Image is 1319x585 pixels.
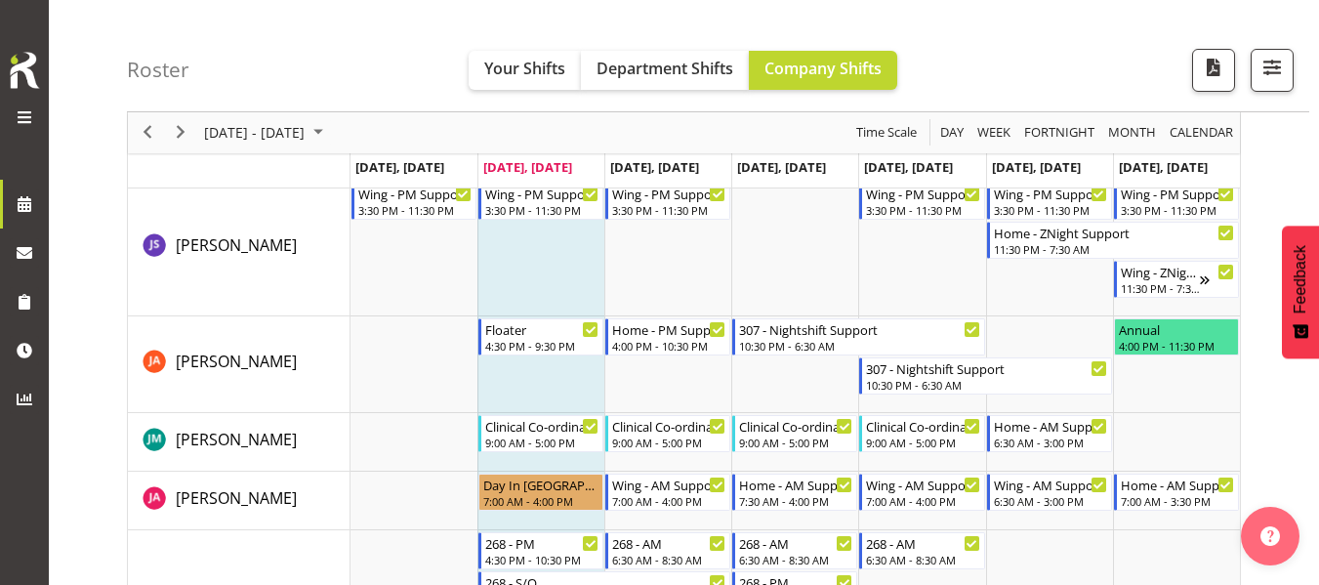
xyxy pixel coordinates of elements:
div: 6:30 AM - 3:00 PM [994,435,1107,450]
div: Wing - PM Support 1 [994,184,1107,203]
div: August 11 - 17, 2025 [197,112,335,153]
td: Julius Antonio resource [128,472,350,530]
button: Timeline Month [1105,121,1160,146]
div: 9:00 AM - 5:00 PM [866,435,979,450]
div: 10:30 PM - 6:30 AM [866,377,1106,393]
div: Wing - PM Support 1 [358,184,472,203]
div: Katrina Shaw"s event - 268 - AM Begin From Thursday, August 14, 2025 at 6:30:00 AM GMT+12:00 Ends... [732,532,857,569]
span: [DATE], [DATE] [483,158,572,176]
span: [DATE], [DATE] [355,158,444,176]
span: Department Shifts [597,58,733,79]
span: Day [938,121,966,146]
button: August 2025 [201,121,332,146]
button: Company Shifts [749,51,897,90]
div: Clinical Co-ordinator [739,416,852,436]
div: Katrina Shaw"s event - 268 - AM Begin From Friday, August 15, 2025 at 6:30:00 AM GMT+12:00 Ends A... [859,532,984,569]
div: Janeth Sison"s event - Wing - PM Support 1 Begin From Friday, August 15, 2025 at 3:30:00 PM GMT+1... [859,183,984,220]
div: previous period [131,112,164,153]
span: [PERSON_NAME] [176,429,297,450]
div: 6:30 AM - 8:30 AM [739,552,852,567]
div: Janeth Sison"s event - Home - ZNight Support Begin From Saturday, August 16, 2025 at 11:30:00 PM ... [987,222,1239,259]
span: Feedback [1292,245,1309,313]
div: Clinical Co-ordinator [612,416,725,436]
div: 10:30 PM - 6:30 AM [739,338,979,354]
div: Janeth Sison"s event - Wing - PM Support 1 Begin From Tuesday, August 12, 2025 at 3:30:00 PM GMT+... [478,183,603,220]
button: Fortnight [1021,121,1098,146]
span: Your Shifts [484,58,565,79]
span: [DATE], [DATE] [864,158,953,176]
span: [PERSON_NAME] [176,487,297,509]
div: 3:30 PM - 11:30 PM [612,202,725,218]
div: 6:30 AM - 8:30 AM [612,552,725,567]
span: [PERSON_NAME] [176,351,297,372]
div: Wing - AM Support 1 [994,475,1107,494]
div: 9:00 AM - 5:00 PM [739,435,852,450]
img: Rosterit icon logo [5,49,44,92]
span: calendar [1168,121,1235,146]
div: Jess Aracan"s event - 307 - Nightshift Support Begin From Thursday, August 14, 2025 at 10:30:00 P... [732,318,984,355]
button: Your Shifts [469,51,581,90]
div: 9:00 AM - 5:00 PM [612,435,725,450]
div: 6:30 AM - 8:30 AM [866,552,979,567]
span: [DATE], [DATE] [737,158,826,176]
div: 11:30 PM - 7:30 AM [994,241,1234,257]
a: [PERSON_NAME] [176,233,297,257]
button: Filter Shifts [1251,49,1294,92]
button: Feedback - Show survey [1282,226,1319,358]
button: Time Scale [853,121,921,146]
div: Janeth Sison"s event - Wing - PM Support 1 Begin From Monday, August 11, 2025 at 3:30:00 PM GMT+1... [351,183,476,220]
button: Previous [135,121,161,146]
span: Week [975,121,1012,146]
div: 268 - AM [739,533,852,553]
div: Wing - AM Support 2 [866,475,979,494]
div: 6:30 AM - 3:00 PM [994,493,1107,509]
h4: Roster [127,59,189,81]
div: 307 - Nightshift Support [866,358,1106,378]
div: Julius Antonio"s event - Home - AM Support 1 Begin From Sunday, August 17, 2025 at 7:00:00 AM GMT... [1114,474,1239,511]
div: 4:00 PM - 10:30 PM [612,338,725,354]
div: Home - ZNight Support [994,223,1234,242]
div: Katrina Shaw"s event - 268 - AM Begin From Wednesday, August 13, 2025 at 6:30:00 AM GMT+12:00 End... [605,532,730,569]
div: Floater [485,319,598,339]
div: Johanna Molina"s event - Clinical Co-ordinator Begin From Thursday, August 14, 2025 at 9:00:00 AM... [732,415,857,452]
a: [PERSON_NAME] [176,350,297,373]
div: Johanna Molina"s event - Clinical Co-ordinator Begin From Wednesday, August 13, 2025 at 9:00:00 A... [605,415,730,452]
div: 3:30 PM - 11:30 PM [358,202,472,218]
button: Download a PDF of the roster according to the set date range. [1192,49,1235,92]
div: 11:30 PM - 7:30 AM [1121,280,1200,296]
div: 4:00 PM - 11:30 PM [1119,338,1234,354]
div: Clinical Co-ordinator [485,416,598,436]
span: Month [1106,121,1158,146]
button: Timeline Day [937,121,968,146]
button: Next [168,121,194,146]
div: Julius Antonio"s event - Day In Lieu Begin From Tuesday, August 12, 2025 at 7:00:00 AM GMT+12:00 ... [478,474,603,511]
div: Home - AM Support 2 [994,416,1107,436]
div: Wing - PM Support 1 [866,184,979,203]
div: 307 - Nightshift Support [739,319,979,339]
div: Katrina Shaw"s event - 268 - PM Begin From Tuesday, August 12, 2025 at 4:30:00 PM GMT+12:00 Ends ... [478,532,603,569]
span: [DATE] - [DATE] [202,121,307,146]
div: Annual [1119,319,1234,339]
button: Department Shifts [581,51,749,90]
div: Julius Antonio"s event - Wing - AM Support 1 Begin From Saturday, August 16, 2025 at 6:30:00 AM G... [987,474,1112,511]
div: Johanna Molina"s event - Clinical Co-ordinator Begin From Friday, August 15, 2025 at 9:00:00 AM G... [859,415,984,452]
span: [DATE], [DATE] [610,158,699,176]
td: Jess Aracan resource [128,316,350,413]
div: Clinical Co-ordinator [866,416,979,436]
div: Janeth Sison"s event - Wing - PM Support 1 Begin From Wednesday, August 13, 2025 at 3:30:00 PM GM... [605,183,730,220]
div: Home - PM Support 2 [612,319,725,339]
span: [PERSON_NAME] [176,234,297,256]
span: [DATE], [DATE] [992,158,1081,176]
div: Jess Aracan"s event - 307 - Nightshift Support Begin From Friday, August 15, 2025 at 10:30:00 PM ... [859,357,1111,395]
div: 268 - AM [866,533,979,553]
button: Timeline Week [974,121,1014,146]
div: Julius Antonio"s event - Wing - AM Support 2 Begin From Friday, August 15, 2025 at 7:00:00 AM GMT... [859,474,984,511]
div: 4:30 PM - 9:30 PM [485,338,598,354]
div: 7:00 AM - 4:00 PM [612,493,725,509]
div: Jess Aracan"s event - Annual Begin From Sunday, August 17, 2025 at 4:00:00 PM GMT+12:00 Ends At S... [1114,318,1239,355]
div: Johanna Molina"s event - Home - AM Support 2 Begin From Saturday, August 16, 2025 at 6:30:00 AM G... [987,415,1112,452]
div: 7:00 AM - 3:30 PM [1121,493,1234,509]
div: Jess Aracan"s event - Floater Begin From Tuesday, August 12, 2025 at 4:30:00 PM GMT+12:00 Ends At... [478,318,603,355]
div: 7:30 AM - 4:00 PM [739,493,852,509]
div: 7:00 AM - 4:00 PM [483,493,598,509]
